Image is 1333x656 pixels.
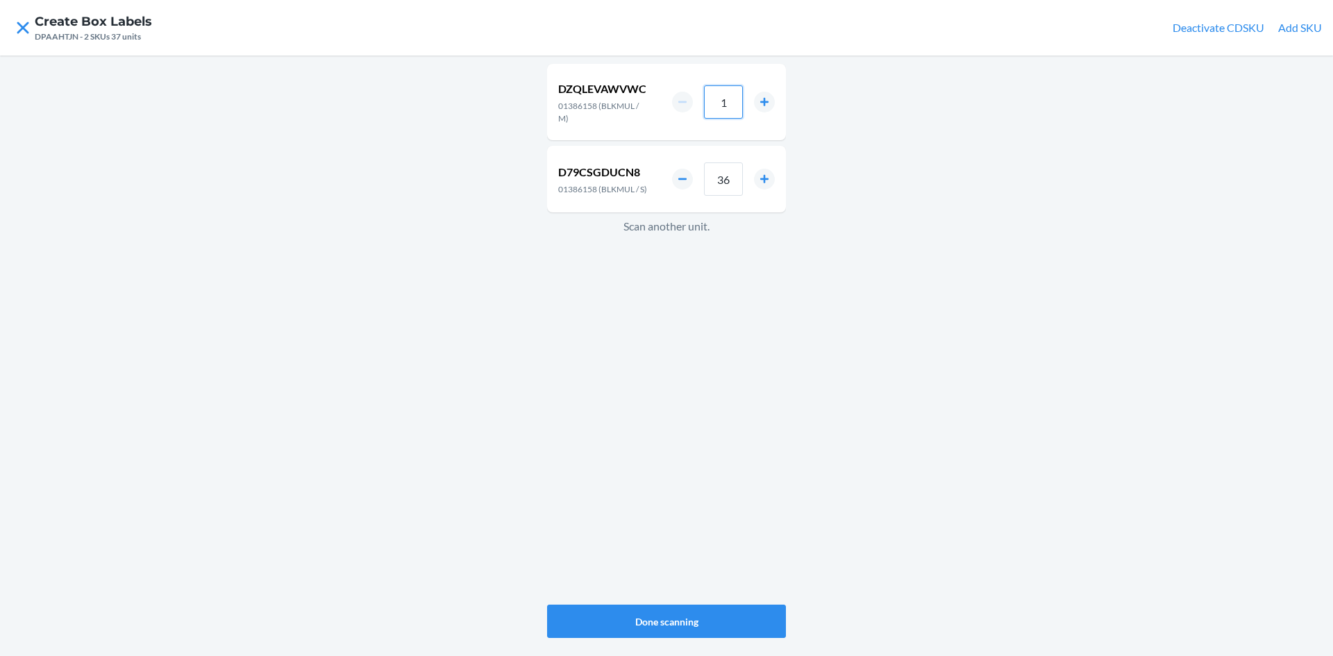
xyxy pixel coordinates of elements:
[558,100,647,125] p: 01386158 (BLKMUL / M)
[1278,19,1322,36] button: Add SKU
[1173,19,1264,36] button: Deactivate CDSKU
[547,605,786,638] button: Done scanning
[35,12,152,31] h4: Create Box Labels
[754,92,775,112] button: increment number
[558,183,647,196] p: 01386158 (BLKMUL / S)
[754,169,775,190] button: increment number
[547,218,786,235] p: Scan another unit.
[35,31,152,43] div: DPAAHTJN - 2 SKUs 37 units
[672,92,693,112] button: decrement number
[672,169,693,190] button: decrement number
[558,81,647,97] p: DZQLEVAWVWC
[558,164,647,180] p: D79CSGDUCN8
